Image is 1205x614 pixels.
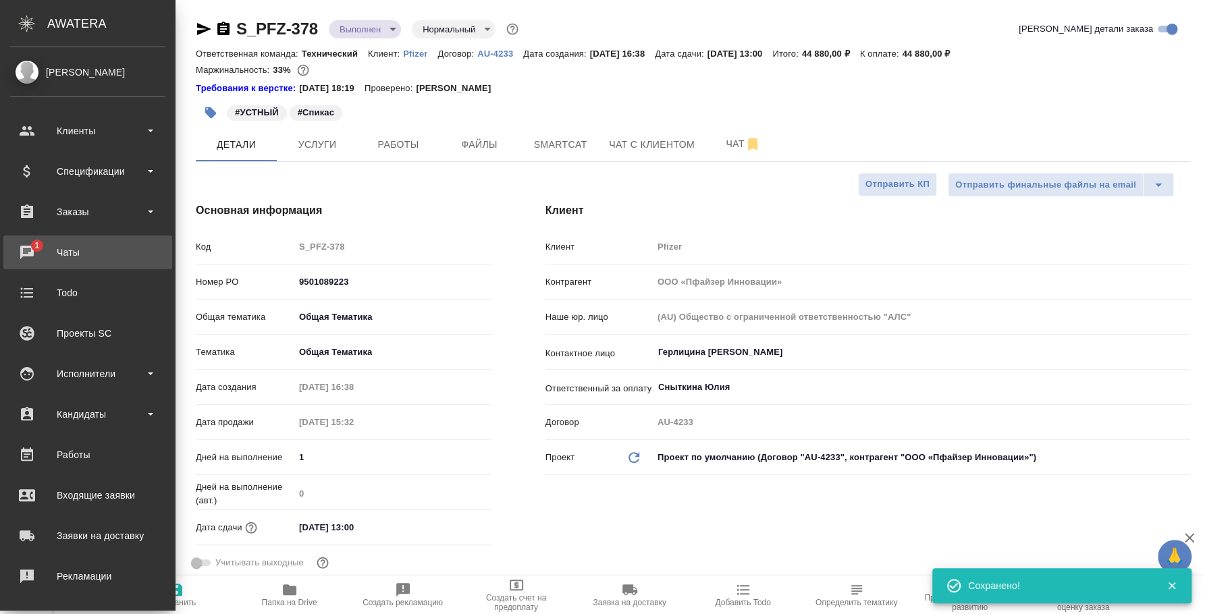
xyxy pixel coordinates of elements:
span: Сохранить [156,598,196,607]
div: Входящие заявки [10,485,165,505]
p: [DATE] 13:00 [707,49,773,59]
p: 33% [273,65,294,75]
input: Пустое поле [294,412,412,432]
p: Наше юр. лицо [545,310,653,324]
h4: Основная информация [196,202,491,219]
button: Доп статусы указывают на важность/срочность заказа [504,20,521,38]
p: Технический [302,49,368,59]
p: Дата сдачи: [655,49,707,59]
input: ✎ Введи что-нибудь [294,272,491,291]
p: [DATE] 16:38 [590,49,655,59]
button: Заявка на доставку [573,576,687,614]
button: Если добавить услуги и заполнить их объемом, то дата рассчитается автоматически [242,519,260,536]
button: Определить тематику [800,576,913,614]
p: Дней на выполнение (авт.) [196,480,294,507]
span: Добавить Todo [715,598,770,607]
button: Создать счет на предоплату [460,576,573,614]
button: 25000.00 RUB; [294,61,312,79]
input: Пустое поле [653,307,1190,327]
input: Пустое поле [653,237,1190,256]
p: Клиент: [368,49,403,59]
button: Выбери, если сб и вс нужно считать рабочими днями для выполнения заказа. [314,554,331,571]
a: S_PFZ-378 [236,20,318,38]
button: Добавить тэг [196,98,225,128]
span: Спикас [288,106,344,117]
div: Выполнен [329,20,401,38]
button: 🙏 [1158,540,1191,574]
p: Дата создания [196,381,294,394]
span: Папка на Drive [262,598,317,607]
p: 44 880,00 ₽ [802,49,860,59]
p: AU-4233 [477,49,523,59]
a: Входящие заявки [3,478,172,512]
p: Pfizer [403,49,437,59]
p: Общая тематика [196,310,294,324]
input: ✎ Введи что-нибудь [294,447,491,467]
span: 🙏 [1163,542,1186,571]
div: Сохранено! [968,579,1146,592]
input: ✎ Введи что-нибудь [294,518,412,537]
span: Призвать менеджера по развитию [921,593,1019,612]
span: Файлы [447,136,512,153]
p: Итого: [772,49,801,59]
p: Дата сдачи [196,521,242,534]
p: Проверено: [365,82,417,95]
div: Исполнители [10,364,165,384]
p: #УСТНЫЙ [235,106,279,119]
p: Договор: [437,49,477,59]
div: Нажми, чтобы открыть папку с инструкцией [196,82,299,95]
p: Контрагент [545,275,653,289]
p: 44 880,00 ₽ [902,49,960,59]
div: Проекты SC [10,323,165,343]
p: Клиент [545,240,653,254]
h4: Клиент [545,202,1190,219]
input: Пустое поле [653,412,1190,432]
span: Создать счет на предоплату [468,593,565,612]
p: Код [196,240,294,254]
button: Создать рекламацию [346,576,460,614]
div: Спецификации [10,161,165,182]
p: Тематика [196,345,294,359]
button: Призвать менеджера по развитию [913,576,1027,614]
p: Дата продажи [196,416,294,429]
div: Заказы [10,202,165,222]
span: Отправить финальные файлы на email [955,177,1136,193]
a: Pfizer [403,47,437,59]
input: Пустое поле [294,237,491,256]
a: Заявки на доставку [3,519,172,553]
p: Дней на выполнение [196,451,294,464]
span: УСТНЫЙ [225,106,288,117]
span: Создать рекламацию [363,598,443,607]
a: 1Чаты [3,235,172,269]
button: Скопировать ссылку [215,21,232,37]
p: #Спикас [298,106,334,119]
button: Отправить КП [858,173,937,196]
span: Работы [366,136,431,153]
span: [PERSON_NAME] детали заказа [1019,22,1153,36]
a: Проекты SC [3,316,172,350]
div: [PERSON_NAME] [10,65,165,80]
button: Open [1183,386,1185,389]
span: Заявка на доставку [593,598,666,607]
a: Todo [3,276,172,310]
p: Маржинальность: [196,65,273,75]
span: 1 [26,239,47,252]
p: Контактное лицо [545,347,653,360]
p: Ответственная команда: [196,49,302,59]
span: Чат [711,136,776,152]
span: Определить тематику [815,598,897,607]
input: Пустое поле [653,272,1190,291]
div: Рекламации [10,566,165,586]
div: Общая Тематика [294,341,491,364]
button: Скопировать ссылку для ЯМессенджера [196,21,212,37]
p: Ответственный за оплату [545,382,653,395]
button: Open [1183,351,1185,354]
div: Todo [10,283,165,303]
p: [PERSON_NAME] [416,82,501,95]
a: Требования к верстке: [196,82,299,95]
svg: Отписаться [745,136,761,152]
button: Отправить финальные файлы на email [948,173,1144,197]
button: Нормальный [419,24,479,35]
button: Сохранить [119,576,233,614]
p: [DATE] 18:19 [299,82,365,95]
